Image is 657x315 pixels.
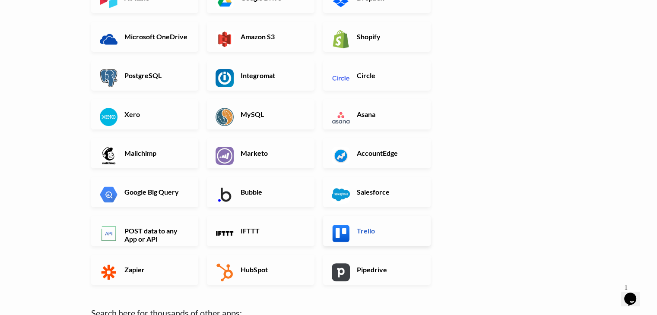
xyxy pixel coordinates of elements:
[122,265,190,274] h6: Zapier
[355,188,422,196] h6: Salesforce
[355,265,422,274] h6: Pipedrive
[332,224,350,243] img: Trello App & API
[100,108,118,126] img: Xero App & API
[216,263,234,281] img: HubSpot App & API
[216,147,234,165] img: Marketo App & API
[100,224,118,243] img: POST data to any App or API App & API
[355,32,422,41] h6: Shopify
[122,188,190,196] h6: Google Big Query
[621,280,648,306] iframe: chat widget
[122,110,190,118] h6: Xero
[122,149,190,157] h6: Mailchimp
[207,255,314,285] a: HubSpot
[207,22,314,52] a: Amazon S3
[332,263,350,281] img: Pipedrive App & API
[332,108,350,126] img: Asana App & API
[332,30,350,48] img: Shopify App & API
[216,224,234,243] img: IFTTT App & API
[91,177,199,207] a: Google Big Query
[207,177,314,207] a: Bubble
[216,186,234,204] img: Bubble App & API
[323,216,431,246] a: Trello
[323,60,431,91] a: Circle
[355,71,422,79] h6: Circle
[238,265,306,274] h6: HubSpot
[100,30,118,48] img: Microsoft OneDrive App & API
[323,22,431,52] a: Shopify
[100,69,118,87] img: PostgreSQL App & API
[100,263,118,281] img: Zapier App & API
[323,255,431,285] a: Pipedrive
[207,99,314,129] a: MySQL
[216,30,234,48] img: Amazon S3 App & API
[332,69,350,87] img: Circle App & API
[91,138,199,168] a: Mailchimp
[238,149,306,157] h6: Marketo
[323,177,431,207] a: Salesforce
[323,99,431,129] a: Asana
[100,186,118,204] img: Google Big Query App & API
[238,227,306,235] h6: IFTTT
[207,60,314,91] a: Integromat
[122,227,190,243] h6: POST data to any App or API
[238,110,306,118] h6: MySQL
[91,255,199,285] a: Zapier
[332,186,350,204] img: Salesforce App & API
[332,147,350,165] img: AccountEdge App & API
[216,69,234,87] img: Integromat App & API
[207,216,314,246] a: IFTTT
[355,149,422,157] h6: AccountEdge
[122,71,190,79] h6: PostgreSQL
[100,147,118,165] img: Mailchimp App & API
[238,71,306,79] h6: Integromat
[91,99,199,129] a: Xero
[91,216,199,246] a: POST data to any App or API
[323,138,431,168] a: AccountEdge
[216,108,234,126] img: MySQL App & API
[91,22,199,52] a: Microsoft OneDrive
[355,110,422,118] h6: Asana
[207,138,314,168] a: Marketo
[122,32,190,41] h6: Microsoft OneDrive
[238,32,306,41] h6: Amazon S3
[91,60,199,91] a: PostgreSQL
[355,227,422,235] h6: Trello
[238,188,306,196] h6: Bubble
